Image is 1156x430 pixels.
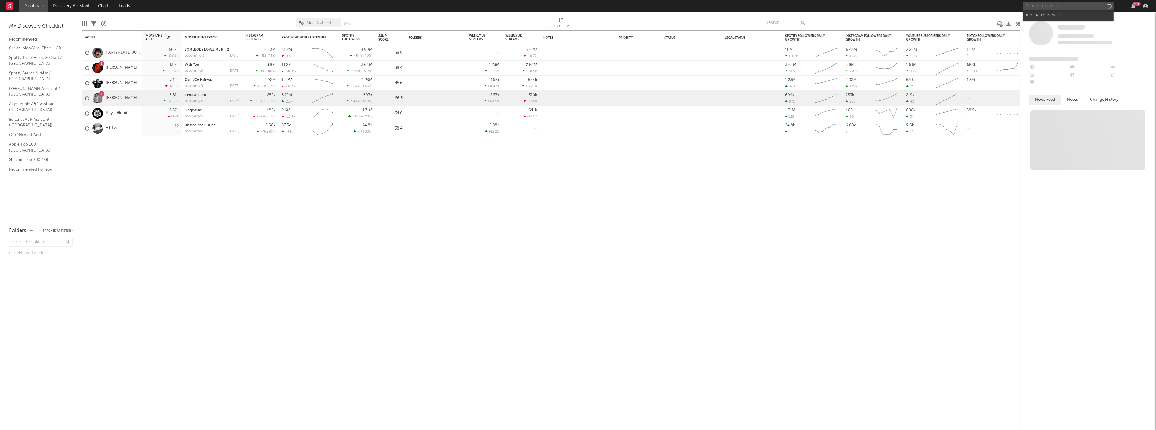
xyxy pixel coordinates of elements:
[348,114,372,118] div: ( )
[282,69,296,73] div: -46.8k
[185,124,216,127] a: Blessed and Cursed
[528,108,537,112] div: 641k
[362,123,372,127] div: 24.8k
[185,109,239,112] div: Sleeptalker
[378,95,403,102] div: 66.3
[361,115,371,118] span: +120 %
[229,130,239,133] div: [DATE]
[229,115,239,118] div: [DATE]
[266,108,276,112] div: 482k
[282,63,292,67] div: 11.2M
[309,106,336,121] svg: Chart title
[254,100,262,103] span: 1.05k
[347,84,372,88] div: ( )
[489,63,499,67] div: 1.23M
[933,121,961,136] svg: Chart title
[82,15,87,33] div: Edit Columns
[994,106,1021,121] svg: Chart title
[524,114,537,118] div: -15.2 %
[282,84,296,88] div: -32.4k
[524,54,537,58] div: -10.7 %
[549,23,573,30] div: 7-Day Fans Added (7-Day Fans Added)
[351,85,359,88] span: 2.04k
[185,36,230,39] div: Most Recent Track
[994,76,1021,91] svg: Chart title
[229,100,239,103] div: [DATE]
[282,123,291,127] div: 57.5k
[342,34,363,41] div: Spotify Followers
[263,115,275,118] span: +85.3 %
[873,106,900,121] svg: Chart title
[282,93,292,97] div: 5.12M
[1029,95,1061,105] button: News Feed
[358,130,359,133] span: 7
[785,100,795,103] div: 971
[363,93,372,97] div: 693k
[1058,24,1085,30] a: Some Artist
[257,85,266,88] span: 4.81k
[906,69,916,73] div: 333
[169,48,179,52] div: 56.7k
[185,109,202,112] a: Sleeptalker
[9,54,67,67] a: Spotify Track Velocity Chart / [GEOGRAPHIC_DATA]
[9,85,67,98] a: [PERSON_NAME] Assistant / [GEOGRAPHIC_DATA]
[106,96,137,101] a: [PERSON_NAME]
[967,115,969,118] div: 0
[933,61,961,76] svg: Chart title
[282,130,293,134] div: 1.51k
[785,48,793,52] div: 10M
[9,101,67,113] a: Algorithmic A&R Assistant ([GEOGRAPHIC_DATA])
[185,78,213,82] a: Don’t Go Halfway
[309,121,336,136] svg: Chart title
[409,36,454,40] div: Folders
[812,45,840,61] svg: Chart title
[9,23,73,30] div: My Discovery Checklist
[1084,95,1125,105] button: Change History
[9,238,73,247] input: Search for folders...
[378,49,403,57] div: 58.9
[185,115,205,118] div: popularity: 38
[185,63,239,67] div: With You
[378,80,403,87] div: 45.6
[1069,64,1109,71] div: --
[785,123,795,127] div: 24.8k
[168,114,179,118] div: -16 %
[906,48,917,52] div: 2.28M
[967,85,969,88] div: 0
[9,70,67,82] a: Spotify Search Virality / [GEOGRAPHIC_DATA]
[906,63,916,67] div: 1.61M
[256,54,276,58] div: ( )
[1058,41,1112,44] span: 0 fans last week
[378,64,403,72] div: 38.4
[261,130,264,133] span: -7
[785,54,798,58] div: 6.07k
[282,100,292,103] div: 110k
[933,45,961,61] svg: Chart title
[165,84,179,88] div: -61.5 %
[763,18,808,27] input: Search...
[170,108,179,112] div: 1.57k
[846,69,858,73] div: 2.43k
[362,78,372,82] div: 1.23M
[350,54,372,58] div: ( )
[1058,34,1094,38] span: Tracking Since: [DATE]
[361,63,372,67] div: 3.64M
[619,36,643,40] div: Priority
[812,106,840,121] svg: Chart title
[162,69,179,73] div: +1.03k %
[9,156,67,163] a: Shazam Top 200 / GB
[846,123,856,127] div: 6.68k
[906,108,916,112] div: 608k
[378,125,403,132] div: 38.4
[785,34,831,41] div: Spotify Followers Daily Growth
[257,130,276,133] div: ( )
[347,69,372,73] div: ( )
[846,84,857,88] div: 1.22k
[362,108,372,112] div: 1.71M
[1131,4,1135,8] button: 99+
[9,45,67,51] a: Critical Algo/Viral Chart - GB
[484,84,499,88] div: +0.47 %
[846,93,854,97] div: 253k
[846,78,857,82] div: 2.92M
[967,54,969,58] div: 0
